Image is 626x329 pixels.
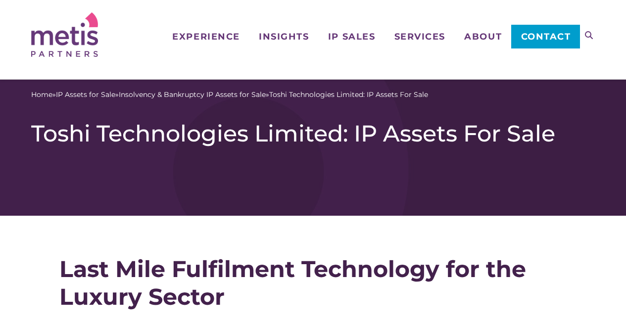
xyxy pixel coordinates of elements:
[172,32,240,41] span: Experience
[31,90,428,100] span: » » »
[31,90,52,100] a: Home
[31,12,98,57] img: Metis Partners
[31,120,595,147] h1: Toshi Technologies Limited: IP Assets For Sale
[119,90,266,100] a: Insolvency & Bankruptcy IP Assets for Sale
[259,32,309,41] span: Insights
[394,32,445,41] span: Services
[464,32,502,41] span: About
[328,32,375,41] span: IP Sales
[521,32,571,41] span: Contact
[269,90,428,100] span: Toshi Technologies Limited: IP Assets For Sale
[511,25,580,48] a: Contact
[56,90,115,100] a: IP Assets for Sale
[59,255,526,311] strong: Last Mile Fulfilment Technology for the Luxury Sector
